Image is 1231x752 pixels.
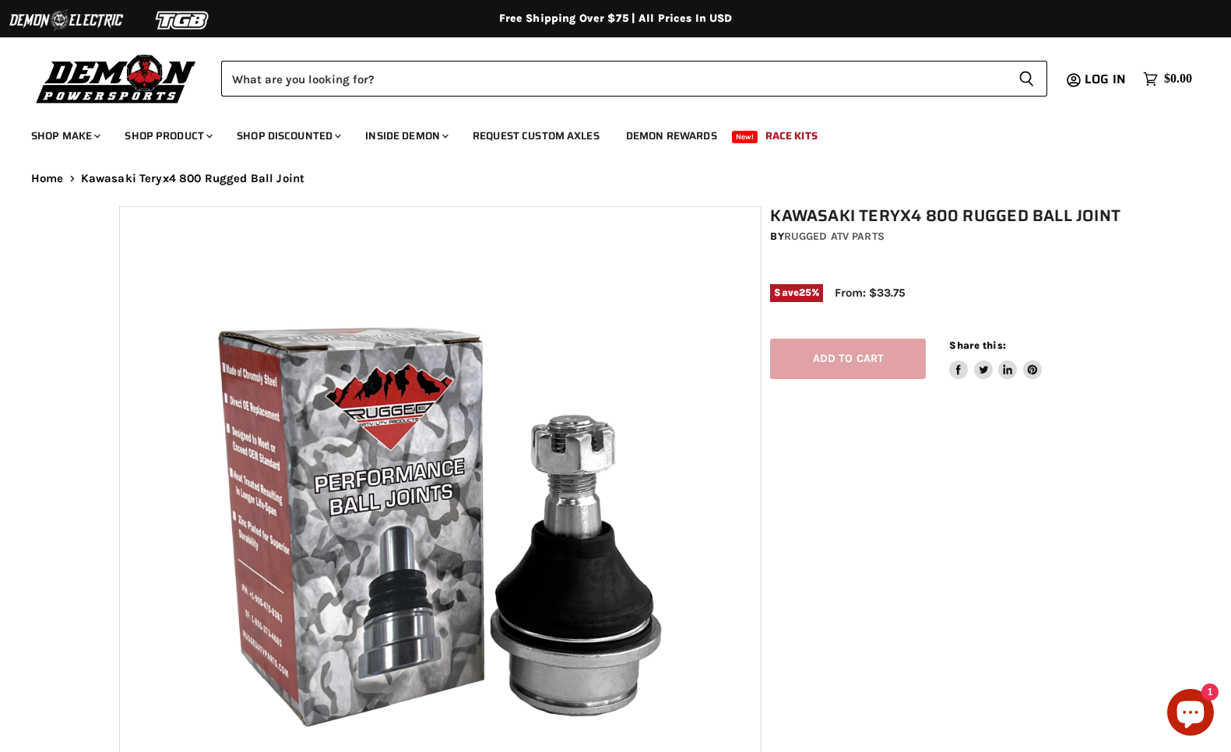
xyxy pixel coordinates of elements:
h1: Kawasaki Teryx4 800 Rugged Ball Joint [770,206,1120,226]
a: Shop Product [113,120,222,152]
a: $0.00 [1135,68,1200,90]
img: Demon Electric Logo 2 [8,5,125,35]
span: Save % [770,284,823,301]
a: Race Kits [754,120,829,152]
a: Inside Demon [353,120,458,152]
span: $0.00 [1164,72,1192,86]
span: New! [732,131,758,143]
ul: Main menu [19,114,1188,152]
a: Shop Discounted [225,120,350,152]
a: Home [31,172,64,185]
a: Demon Rewards [614,120,729,152]
inbox-online-store-chat: Shopify online store chat [1162,689,1219,740]
img: Demon Powersports [31,51,202,106]
span: Kawasaki Teryx4 800 Rugged Ball Joint [81,172,305,185]
a: Rugged ATV Parts [784,230,885,243]
button: Search [1006,61,1047,97]
form: Product [221,61,1047,97]
span: From: $33.75 [835,286,906,300]
span: 25 [799,286,811,298]
a: Request Custom Axles [461,120,611,152]
a: Shop Make [19,120,110,152]
div: by [770,228,1120,245]
a: Log in [1078,72,1135,86]
span: Share this: [949,339,1005,351]
span: Log in [1085,69,1126,89]
input: Search [221,61,1006,97]
aside: Share this: [949,339,1042,380]
img: TGB Logo 2 [125,5,241,35]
